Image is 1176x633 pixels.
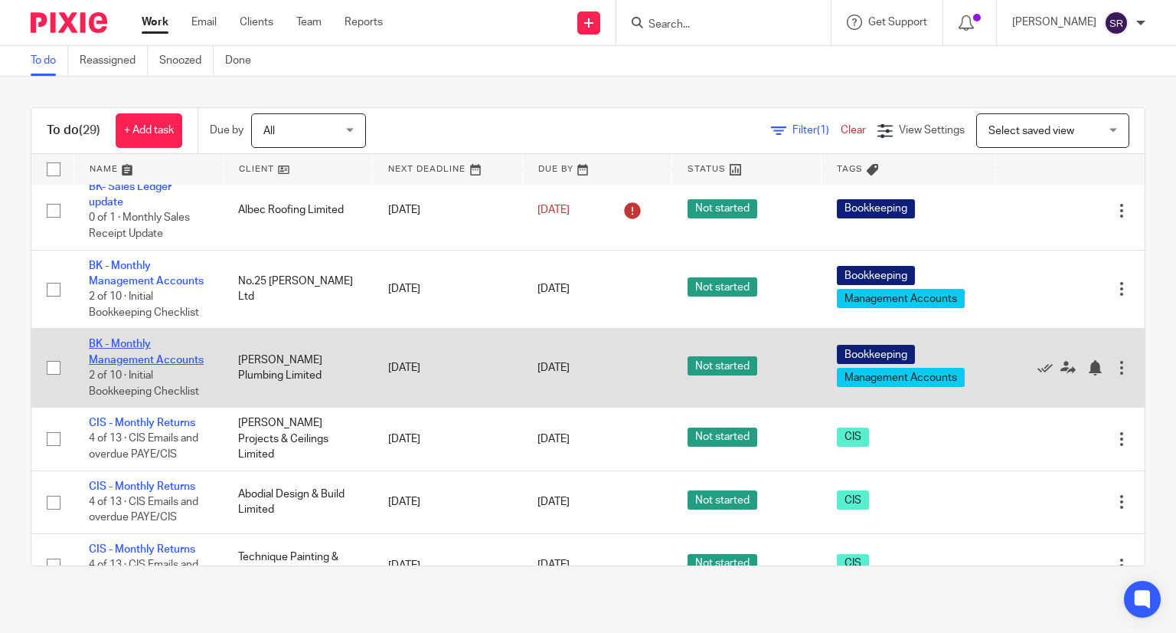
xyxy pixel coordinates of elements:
span: Get Support [868,17,927,28]
span: [DATE] [537,497,570,507]
span: [DATE] [537,560,570,571]
span: 4 of 13 · CIS Emails and overdue PAYE/CIS [89,560,198,587]
a: Email [191,15,217,30]
span: Filter [792,125,841,136]
a: Team [296,15,322,30]
a: Done [225,46,263,76]
span: Not started [688,199,757,218]
td: [DATE] [373,329,522,408]
input: Search [647,18,785,32]
td: [DATE] [373,171,522,250]
a: To do [31,46,68,76]
span: Bookkeeping [837,266,915,285]
td: Albec Roofing Limited [223,171,372,250]
td: [DATE] [373,250,522,329]
span: All [263,126,275,136]
a: Clients [240,15,273,30]
span: Bookkeeping [837,199,915,218]
span: Tags [837,165,863,173]
img: Pixie [31,12,107,33]
span: Select saved view [988,126,1074,136]
span: Not started [688,428,757,447]
td: [DATE] [373,408,522,471]
span: 0 of 1 · Monthly Sales Receipt Update [89,213,190,240]
span: Not started [688,490,757,510]
span: Bookkeeping [837,345,915,364]
span: CIS [837,490,869,510]
span: [DATE] [537,284,570,294]
span: Not started [688,277,757,297]
td: [DATE] [373,471,522,533]
a: Clear [841,125,866,136]
span: Not started [688,356,757,376]
span: Management Accounts [837,289,965,308]
a: CIS - Monthly Returns [89,418,195,428]
a: Snoozed [159,46,214,76]
td: [DATE] [373,534,522,597]
a: BK - Monthly Management Accounts [89,339,204,365]
span: 2 of 10 · Initial Bookkeeping Checklist [89,370,199,397]
h1: To do [47,123,100,139]
a: BK - Monthly Management Accounts [89,261,204,287]
a: CIS - Monthly Returns [89,544,195,555]
span: Not started [688,554,757,573]
span: [DATE] [537,362,570,373]
td: No.25 [PERSON_NAME] Ltd [223,250,372,329]
span: CIS [837,554,869,573]
a: Mark as done [1037,360,1060,376]
span: Management Accounts [837,368,965,387]
a: Reassigned [80,46,148,76]
span: CIS [837,428,869,447]
a: Reports [345,15,383,30]
td: Abodial Design & Build Limited [223,471,372,533]
a: + Add task [116,113,182,148]
a: CIS - Monthly Returns [89,481,195,492]
p: Due by [210,123,243,138]
span: [DATE] [537,434,570,444]
span: 2 of 10 · Initial Bookkeeping Checklist [89,291,199,318]
span: View Settings [899,125,965,136]
span: 4 of 13 · CIS Emails and overdue PAYE/CIS [89,434,198,461]
span: [DATE] [537,205,570,215]
a: Work [142,15,168,30]
p: [PERSON_NAME] [1012,15,1096,30]
td: Technique Painting & Decorating Ltd [223,534,372,597]
td: [PERSON_NAME] Projects & Ceilings Limited [223,408,372,471]
img: svg%3E [1104,11,1129,35]
span: 4 of 13 · CIS Emails and overdue PAYE/CIS [89,497,198,523]
span: (1) [817,125,829,136]
td: [PERSON_NAME] Plumbing Limited [223,329,372,408]
span: (29) [79,124,100,136]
